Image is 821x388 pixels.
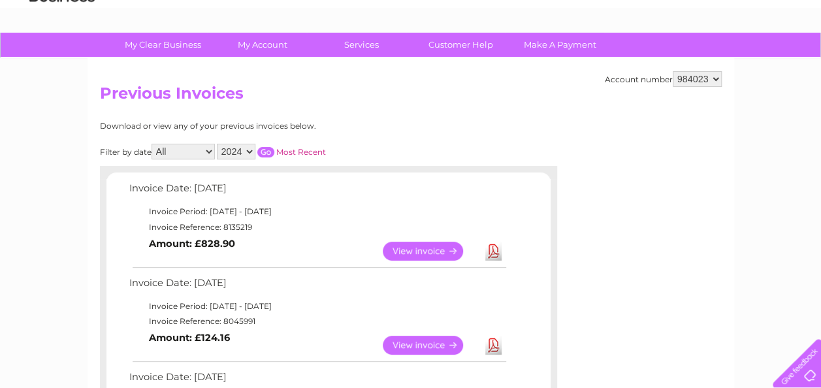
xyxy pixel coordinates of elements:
h2: Previous Invoices [100,84,722,109]
div: Download or view any of your previous invoices below. [100,121,443,131]
a: Energy [624,56,652,65]
a: Contact [734,56,766,65]
a: Services [308,33,415,57]
a: View [383,336,479,355]
td: Invoice Reference: 8045991 [126,314,508,329]
a: My Account [208,33,316,57]
a: Make A Payment [506,33,614,57]
a: Telecoms [660,56,700,65]
td: Invoice Reference: 8135219 [126,219,508,235]
a: Customer Help [407,33,515,57]
div: Filter by date [100,144,443,159]
a: View [383,242,479,261]
a: 0333 014 3131 [575,7,665,23]
b: Amount: £124.16 [149,332,230,344]
b: Amount: £828.90 [149,238,235,250]
td: Invoice Date: [DATE] [126,274,508,299]
a: My Clear Business [109,33,217,57]
a: Download [485,242,502,261]
td: Invoice Date: [DATE] [126,180,508,204]
div: Clear Business is a trading name of Verastar Limited (registered in [GEOGRAPHIC_DATA] No. 3667643... [103,7,720,63]
a: Download [485,336,502,355]
a: Log out [778,56,809,65]
img: logo.png [29,34,95,74]
td: Invoice Period: [DATE] - [DATE] [126,299,508,314]
a: Most Recent [276,147,326,157]
a: Water [591,56,616,65]
td: Invoice Period: [DATE] - [DATE] [126,204,508,219]
div: Account number [605,71,722,87]
a: Blog [707,56,726,65]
